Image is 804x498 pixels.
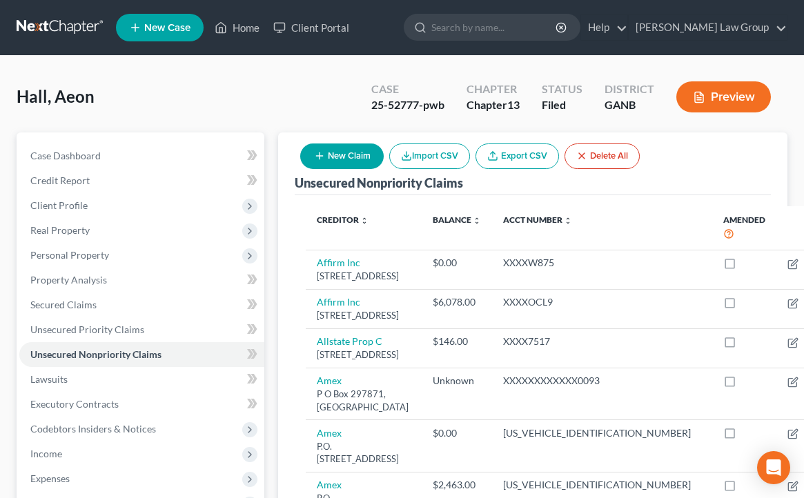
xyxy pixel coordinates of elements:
[30,373,68,385] span: Lawsuits
[317,388,411,413] div: P O Box 297871, [GEOGRAPHIC_DATA]
[19,292,264,317] a: Secured Claims
[507,98,520,111] span: 13
[564,217,572,225] i: unfold_more
[503,335,701,348] div: XXXX7517
[317,479,342,490] a: Amex
[389,143,470,169] button: Import CSV
[542,81,582,97] div: Status
[317,309,411,322] div: [STREET_ADDRESS]
[473,217,481,225] i: unfold_more
[712,206,776,250] th: Amended
[503,215,572,225] a: Acct Number unfold_more
[30,348,161,360] span: Unsecured Nonpriority Claims
[30,175,90,186] span: Credit Report
[317,427,342,439] a: Amex
[30,398,119,410] span: Executory Contracts
[503,426,701,440] div: [US_VEHICLE_IDENTIFICATION_NUMBER]
[30,224,90,236] span: Real Property
[433,335,481,348] div: $146.00
[433,215,481,225] a: Balance unfold_more
[30,150,101,161] span: Case Dashboard
[300,143,384,169] button: New Claim
[475,143,559,169] a: Export CSV
[317,375,342,386] a: Amex
[467,81,520,97] div: Chapter
[676,81,771,112] button: Preview
[295,175,463,191] div: Unsecured Nonpriority Claims
[360,217,369,225] i: unfold_more
[433,478,481,492] div: $2,463.00
[433,295,481,309] div: $6,078.00
[757,451,790,484] div: Open Intercom Messenger
[433,374,481,388] div: Unknown
[317,270,411,283] div: [STREET_ADDRESS]
[30,199,88,211] span: Client Profile
[30,323,144,335] span: Unsecured Priority Claims
[208,15,266,40] a: Home
[19,168,264,193] a: Credit Report
[431,14,558,40] input: Search by name...
[433,256,481,270] div: $0.00
[19,268,264,292] a: Property Analysis
[503,256,701,270] div: XXXXW875
[467,97,520,113] div: Chapter
[433,426,481,440] div: $0.00
[17,86,95,106] span: Hall, Aeon
[629,15,787,40] a: [PERSON_NAME] Law Group
[30,299,97,310] span: Secured Claims
[503,478,701,492] div: [US_VEHICLE_IDENTIFICATION_NUMBER]
[317,215,369,225] a: Creditor unfold_more
[371,97,444,113] div: 25-52777-pwb
[30,423,156,435] span: Codebtors Insiders & Notices
[371,81,444,97] div: Case
[605,97,654,113] div: GANB
[317,296,360,308] a: Affirm Inc
[317,440,411,466] div: P.O. [STREET_ADDRESS]
[30,274,107,286] span: Property Analysis
[19,317,264,342] a: Unsecured Priority Claims
[581,15,627,40] a: Help
[19,367,264,392] a: Lawsuits
[30,448,62,459] span: Income
[19,342,264,367] a: Unsecured Nonpriority Claims
[503,374,701,388] div: XXXXXXXXXXXX0093
[266,15,356,40] a: Client Portal
[503,295,701,309] div: XXXXOCL9
[19,143,264,168] a: Case Dashboard
[317,348,411,361] div: [STREET_ADDRESS]
[30,249,109,261] span: Personal Property
[542,97,582,113] div: Filed
[317,335,382,347] a: Allstate Prop C
[144,23,190,33] span: New Case
[317,257,360,268] a: Affirm Inc
[565,143,640,169] button: Delete All
[19,392,264,417] a: Executory Contracts
[30,472,70,484] span: Expenses
[605,81,654,97] div: District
